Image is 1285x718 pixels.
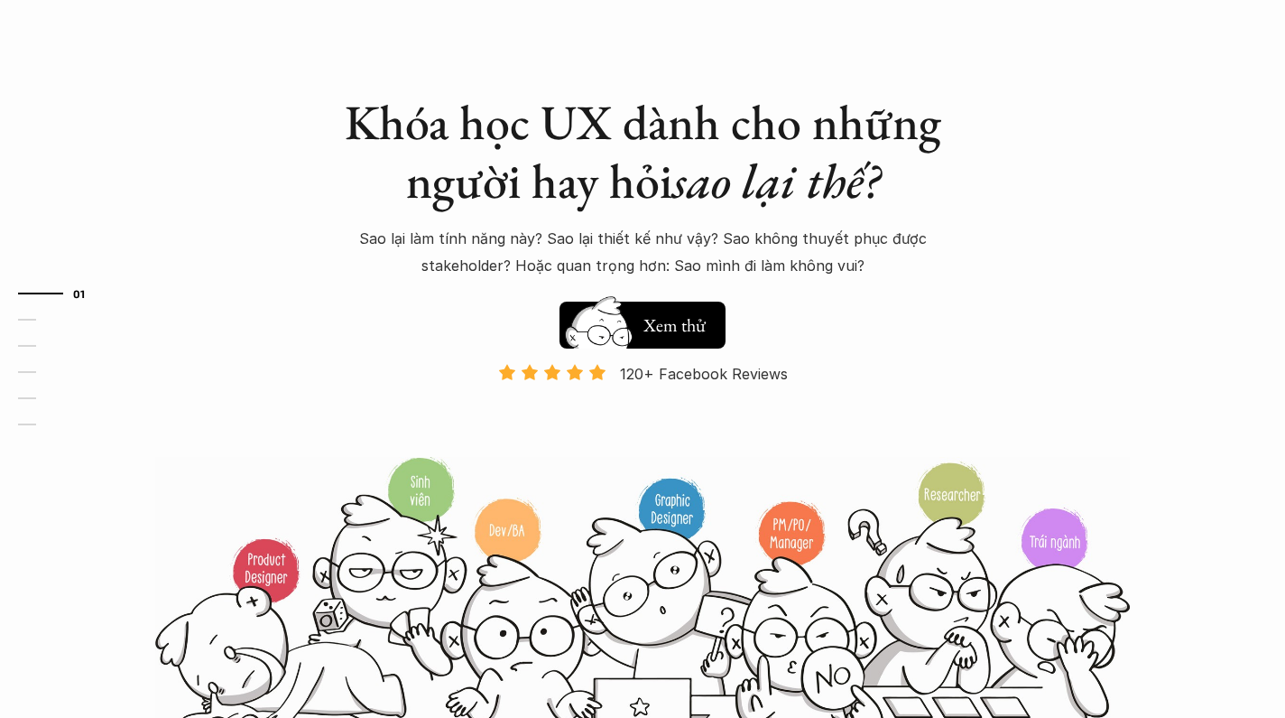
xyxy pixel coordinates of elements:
em: sao lại thế? [672,149,880,212]
a: 01 [18,283,104,304]
strong: 01 [73,287,86,300]
p: 120+ Facebook Reviews [620,360,788,387]
h5: Xem thử [641,312,707,338]
h1: Khóa học UX dành cho những người hay hỏi [327,93,958,210]
a: Xem thử [559,293,726,349]
p: Sao lại làm tính năng này? Sao lại thiết kế như vậy? Sao không thuyết phục được stakeholder? Hoặc... [327,225,958,280]
a: 120+ Facebook Reviews [482,363,803,454]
